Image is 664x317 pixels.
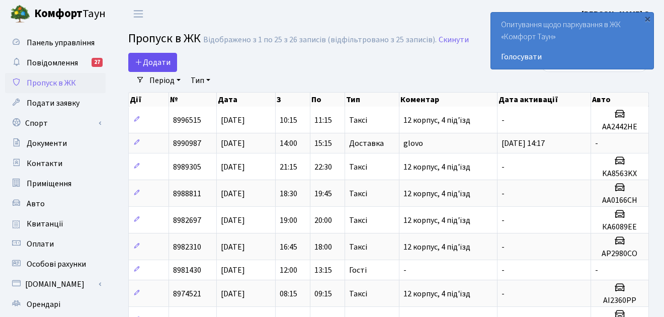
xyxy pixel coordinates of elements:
b: Комфорт [34,6,82,22]
span: 8974521 [173,288,201,299]
a: [DOMAIN_NAME] [5,274,106,294]
span: Оплати [27,239,54,250]
span: 12 корпус, 4 під'їзд [403,162,470,173]
a: Подати заявку [5,93,106,113]
a: Документи [5,133,106,153]
a: Приміщення [5,174,106,194]
span: Панель управління [27,37,95,48]
th: № [169,93,217,107]
span: 8981430 [173,265,201,276]
span: 20:00 [314,215,332,226]
span: Таксі [349,190,367,198]
span: [DATE] [221,138,245,149]
span: 11:15 [314,115,332,126]
h5: AI2360PP [595,296,644,305]
span: Пропуск в ЖК [128,30,201,47]
div: Відображено з 1 по 25 з 26 записів (відфільтровано з 25 записів). [203,35,437,45]
span: 10:15 [280,115,297,126]
a: Контакти [5,153,106,174]
h5: КА6089ЕЕ [595,222,644,232]
span: [DATE] [221,162,245,173]
span: Орендарі [27,299,60,310]
span: [DATE] [221,265,245,276]
span: Гості [349,266,367,274]
span: - [502,188,505,199]
th: З [276,93,310,107]
span: - [502,288,505,299]
a: Панель управління [5,33,106,53]
span: [DATE] [221,215,245,226]
a: Повідомлення27 [5,53,106,73]
div: 27 [92,58,103,67]
span: 19:00 [280,215,297,226]
th: Дата [217,93,275,107]
span: 18:00 [314,242,332,253]
span: 09:15 [314,288,332,299]
span: Пропуск в ЖК [27,77,76,89]
a: Пропуск в ЖК [5,73,106,93]
h5: AA0166CH [595,196,644,205]
span: 12 корпус, 4 під'їзд [403,215,470,226]
span: Авто [27,198,45,209]
a: Скинути [439,35,469,45]
h5: KA8563KX [595,169,644,179]
th: Тип [345,93,399,107]
span: 21:15 [280,162,297,173]
span: [DATE] [221,115,245,126]
th: По [310,93,345,107]
span: - [403,265,406,276]
span: [DATE] 14:17 [502,138,545,149]
span: - [502,215,505,226]
span: 8982310 [173,242,201,253]
span: Таксі [349,290,367,298]
span: glovo [403,138,423,149]
span: - [502,265,505,276]
span: 15:15 [314,138,332,149]
th: Коментар [399,93,497,107]
th: Дії [129,93,169,107]
a: Спорт [5,113,106,133]
h5: AA2442HE [595,122,644,132]
a: Оплати [5,234,106,254]
span: 22:30 [314,162,332,173]
span: 18:30 [280,188,297,199]
span: 12 корпус, 4 під'їзд [403,288,470,299]
a: Орендарі [5,294,106,314]
span: - [502,242,505,253]
b: [PERSON_NAME] О. [582,9,652,20]
a: Авто [5,194,106,214]
span: - [595,265,598,276]
a: Голосувати [501,51,643,63]
span: 14:00 [280,138,297,149]
span: 08:15 [280,288,297,299]
button: Переключити навігацію [126,6,151,22]
div: Опитування щодо паркування в ЖК «Комфорт Таун» [491,13,653,69]
div: × [642,14,652,24]
th: Авто [591,93,649,107]
span: 12 корпус, 4 під'їзд [403,188,470,199]
span: Таксі [349,116,367,124]
span: 8990987 [173,138,201,149]
span: - [595,138,598,149]
span: Контакти [27,158,62,169]
span: [DATE] [221,242,245,253]
span: Таксі [349,216,367,224]
a: Особові рахунки [5,254,106,274]
span: 12 корпус, 4 під'їзд [403,115,470,126]
th: Дата активації [497,93,591,107]
a: Тип [187,72,214,89]
span: Особові рахунки [27,259,86,270]
span: [DATE] [221,288,245,299]
span: 12 корпус, 4 під'їзд [403,242,470,253]
span: 16:45 [280,242,297,253]
img: logo.png [10,4,30,24]
span: 8988811 [173,188,201,199]
a: Період [145,72,185,89]
span: 12:00 [280,265,297,276]
span: Повідомлення [27,57,78,68]
span: - [502,115,505,126]
a: Додати [128,53,177,72]
span: Таун [34,6,106,23]
a: Квитанції [5,214,106,234]
span: - [502,162,505,173]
